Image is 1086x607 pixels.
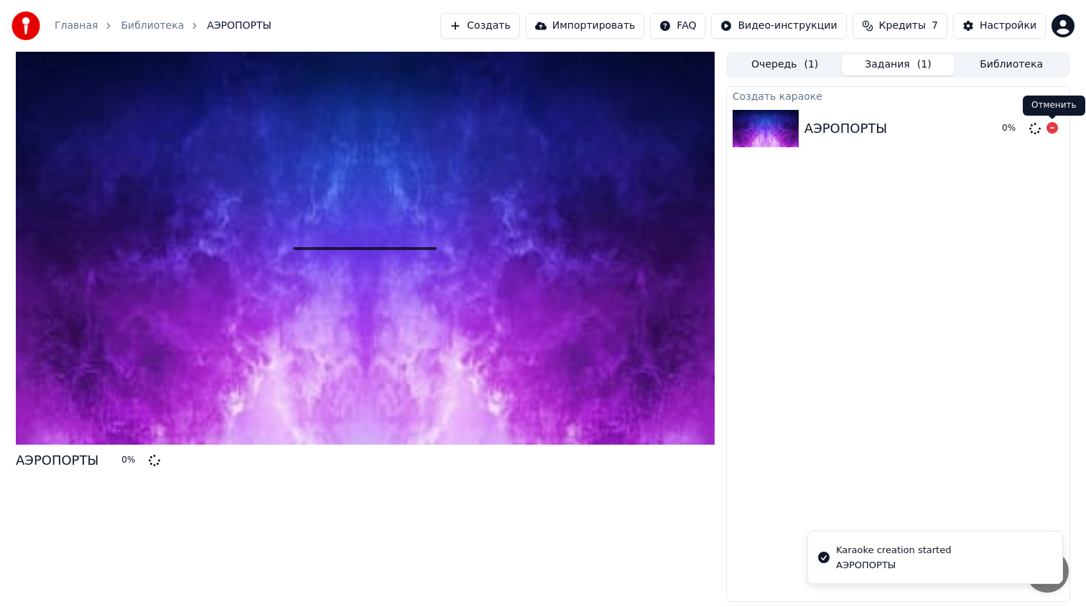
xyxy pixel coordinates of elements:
nav: breadcrumb [55,19,271,33]
a: Главная [55,19,98,33]
button: Задания [842,55,955,75]
div: АЭРОПОРТЫ [836,559,951,572]
button: Импортировать [526,13,645,39]
span: ( 1 ) [804,57,818,72]
div: 0 % [121,455,143,466]
span: 7 [932,19,938,33]
a: Библиотека [121,19,184,33]
span: ( 1 ) [917,57,932,72]
button: Видео-инструкции [711,13,846,39]
span: Кредиты [879,19,926,33]
img: youka [11,11,40,40]
button: Библиотека [955,55,1068,75]
span: АЭРОПОРТЫ [207,19,271,33]
div: Отменить [1023,96,1085,116]
button: Очередь [728,55,842,75]
button: Кредиты7 [853,13,947,39]
button: Создать [440,13,519,39]
div: АЭРОПОРТЫ [16,450,98,471]
div: Karaoke creation started [836,543,951,557]
button: Настройки [953,13,1046,39]
div: 0 % [1002,123,1024,134]
div: Создать караоке [727,87,1069,104]
div: АЭРОПОРТЫ [804,119,887,139]
button: FAQ [650,13,705,39]
div: Настройки [980,19,1036,33]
